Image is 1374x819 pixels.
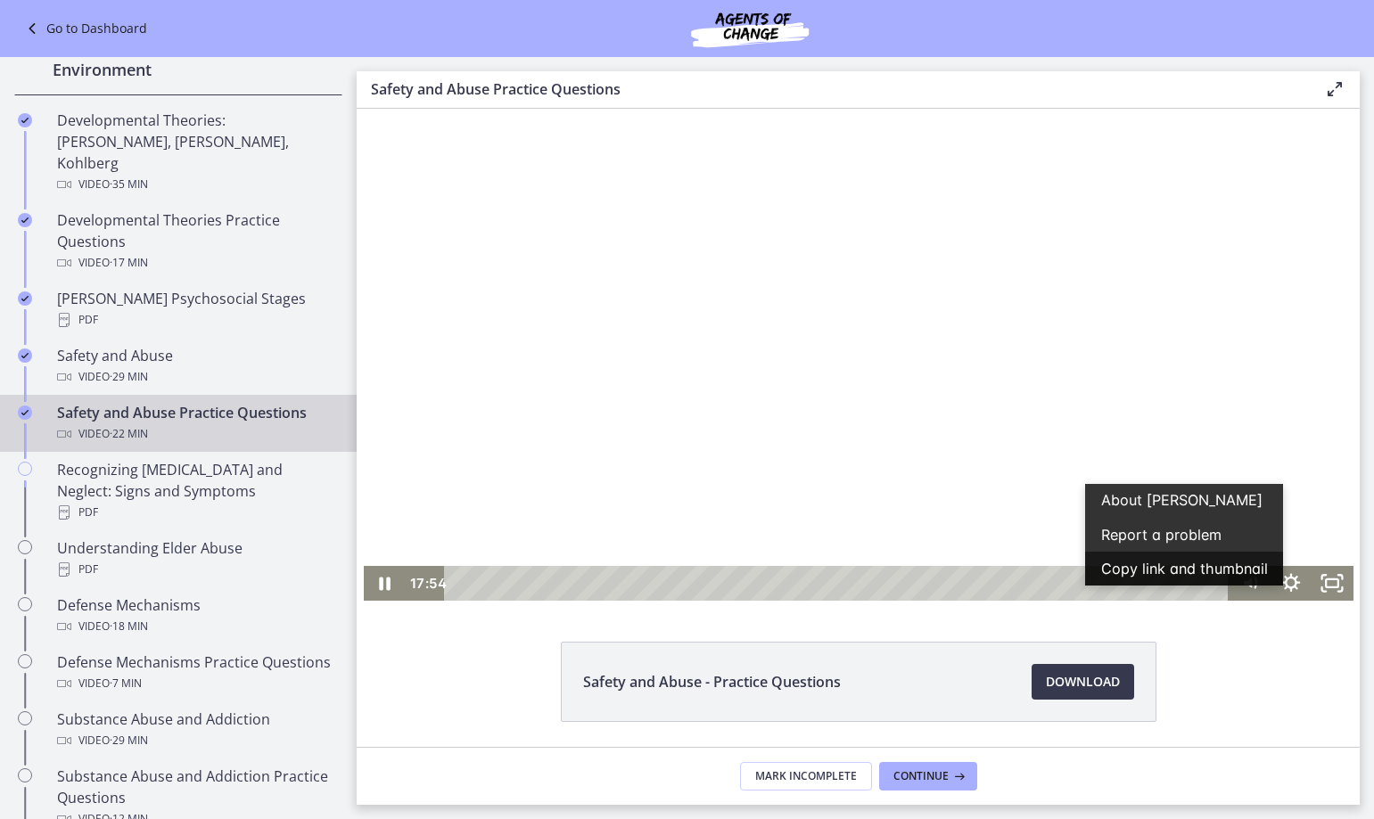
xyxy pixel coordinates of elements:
span: Safety and Abuse - Practice Questions [583,671,841,692]
div: Defense Mechanisms [57,594,335,637]
h3: Safety and Abuse Practice Questions [371,78,1296,100]
i: Completed [18,213,32,227]
button: Fullscreen [955,457,996,492]
span: · 18 min [110,616,148,637]
span: Mark Incomplete [755,769,857,783]
i: Completed [18,113,32,127]
button: Continue [879,762,977,790]
div: Defense Mechanisms Practice Questions [57,651,335,694]
div: Video [57,252,335,274]
span: · 35 min [110,174,148,195]
a: Download [1032,664,1134,700]
div: Video [57,423,335,445]
div: Video [57,730,335,751]
img: Agents of Change [643,7,857,50]
div: Developmental Theories Practice Questions [57,209,335,274]
span: · 7 min [110,673,142,694]
span: · 29 min [110,366,148,388]
span: Download [1046,671,1120,692]
button: Mark Incomplete [740,762,872,790]
div: Understanding Elder Abuse [57,537,335,580]
div: Recognizing [MEDICAL_DATA] and Neglect: Signs and Symptoms [57,459,335,523]
iframe: Video Lesson [357,109,1360,601]
div: Developmental Theories: [PERSON_NAME], [PERSON_NAME], Kohlberg [57,110,335,195]
button: Report a problem [728,409,926,443]
div: Safety and Abuse [57,345,335,388]
div: Video [57,174,335,195]
a: About [PERSON_NAME] [728,375,926,409]
span: · 22 min [110,423,148,445]
span: · 17 min [110,252,148,274]
div: PDF [57,502,335,523]
button: Show settings menu [914,457,955,492]
div: Safety and Abuse Practice Questions [57,402,335,445]
div: Substance Abuse and Addiction [57,708,335,751]
span: Continue [893,769,949,783]
div: [PERSON_NAME] Psychosocial Stages [57,288,335,331]
div: Video [57,673,335,694]
i: Completed [18,405,32,420]
a: Go to Dashboard [21,18,147,39]
div: PDF [57,559,335,580]
span: · 29 min [110,730,148,751]
div: Video [57,366,335,388]
div: Video [57,616,335,637]
div: PDF [57,309,335,331]
i: Completed [18,291,32,306]
i: Completed [18,348,32,363]
button: Copy link and thumbnail [728,443,926,477]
